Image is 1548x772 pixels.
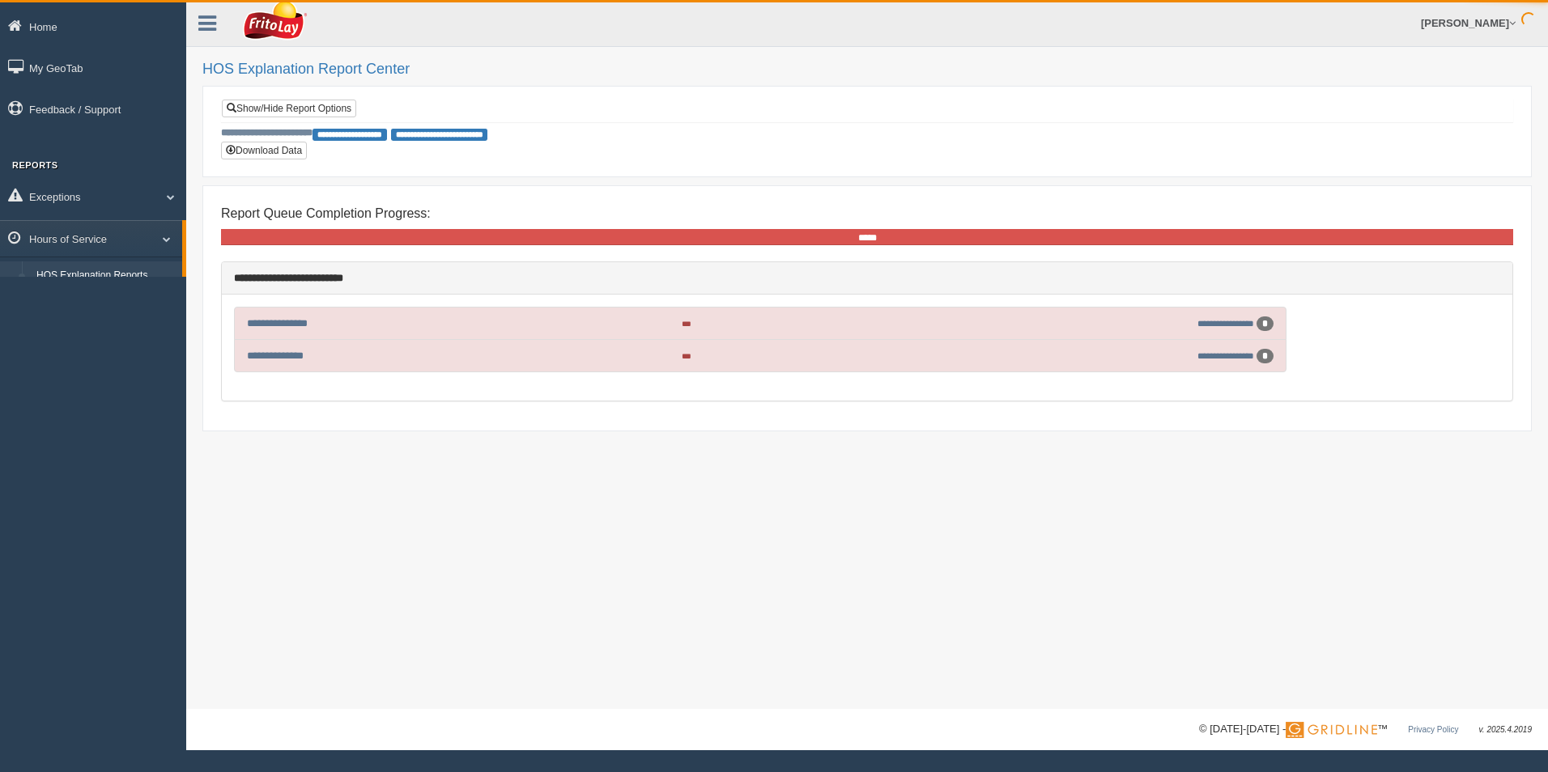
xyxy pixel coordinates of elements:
span: v. 2025.4.2019 [1479,725,1532,734]
a: HOS Explanation Reports [29,261,182,291]
img: Gridline [1286,722,1377,738]
h2: HOS Explanation Report Center [202,62,1532,78]
div: © [DATE]-[DATE] - ™ [1199,721,1532,738]
a: Show/Hide Report Options [222,100,356,117]
h4: Report Queue Completion Progress: [221,206,1513,221]
a: Privacy Policy [1408,725,1458,734]
button: Download Data [221,142,307,159]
